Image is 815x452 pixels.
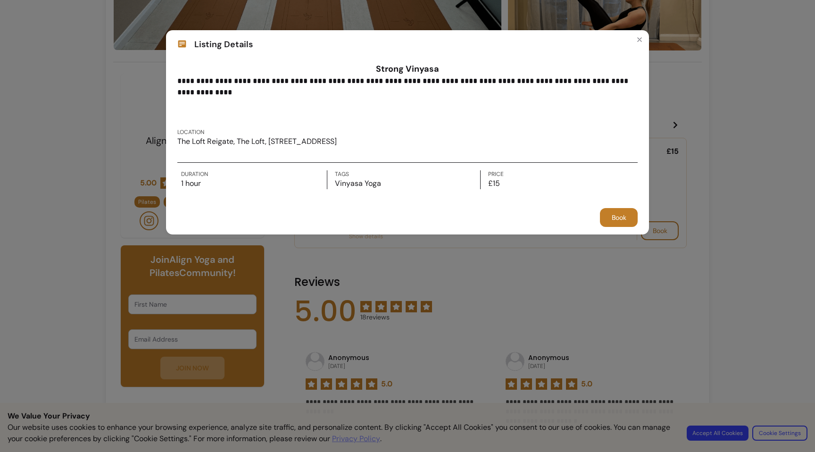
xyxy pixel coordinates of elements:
[335,178,481,189] p: Vinyasa Yoga
[632,32,647,47] button: Close
[181,170,327,178] label: Duration
[177,136,337,147] p: The Loft Reigate, The Loft, [STREET_ADDRESS]
[335,170,481,178] label: Tags
[488,178,634,189] p: £15
[600,208,638,227] button: Book
[177,128,337,136] label: Location
[194,38,253,51] span: Listing Details
[181,178,327,189] p: 1 hour
[488,170,634,178] label: Price
[177,62,638,75] h1: Strong Vinyasa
